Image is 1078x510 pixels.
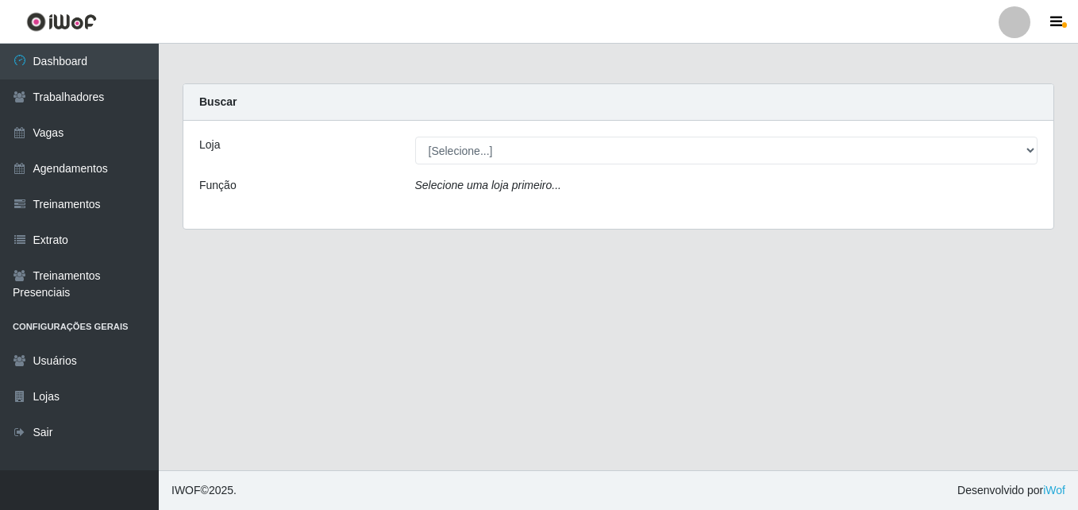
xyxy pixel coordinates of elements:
strong: Buscar [199,95,237,108]
span: Desenvolvido por [957,482,1065,499]
span: © 2025 . [171,482,237,499]
label: Função [199,177,237,194]
a: iWof [1043,484,1065,496]
span: IWOF [171,484,201,496]
img: CoreUI Logo [26,12,97,32]
i: Selecione uma loja primeiro... [415,179,561,191]
label: Loja [199,137,220,153]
